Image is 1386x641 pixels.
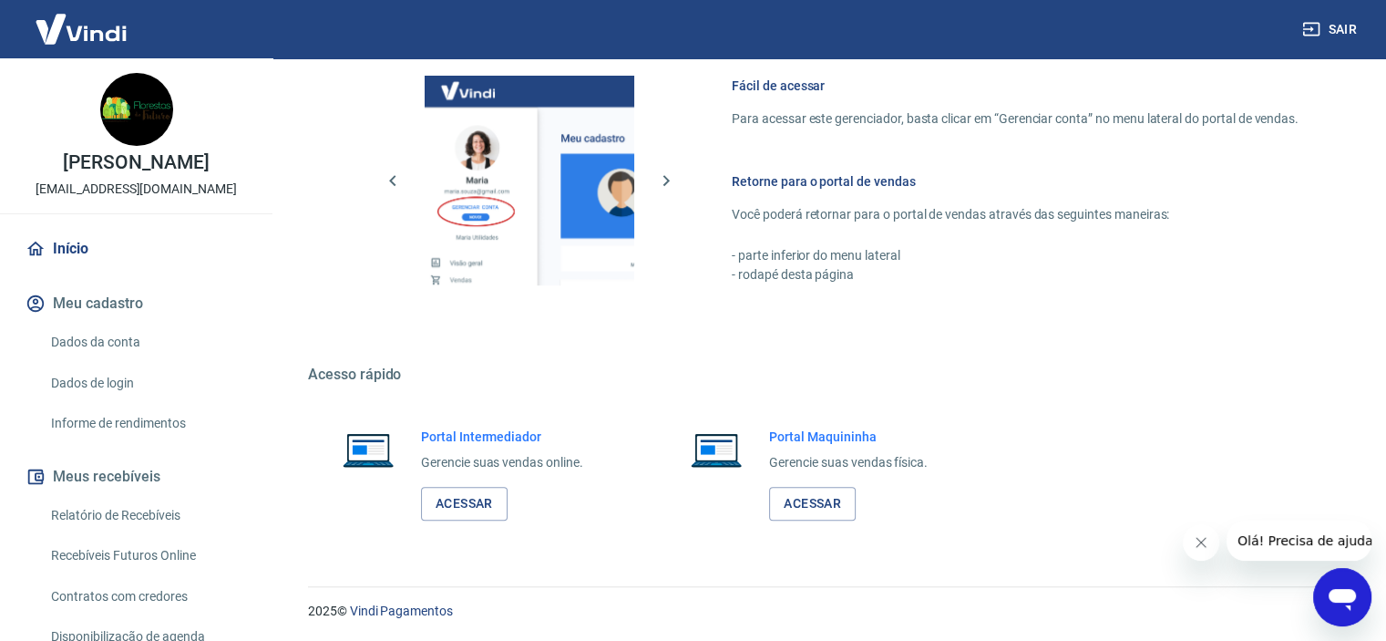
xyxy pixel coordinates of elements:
a: Dados da conta [44,324,251,361]
p: Para acessar este gerenciador, basta clicar em “Gerenciar conta” no menu lateral do portal de ven... [732,109,1299,129]
h6: Portal Maquininha [769,428,928,446]
a: Contratos com credores [44,578,251,615]
h6: Retorne para o portal de vendas [732,172,1299,191]
p: Gerencie suas vendas física. [769,453,928,472]
h5: Acesso rápido [308,366,1342,384]
img: Imagem da dashboard mostrando o botão de gerenciar conta na sidebar no lado esquerdo [425,76,634,285]
img: 397bafbb-cbe2-4257-84ae-2dceb0476fb6.jpeg [100,73,173,146]
p: 2025 © [308,602,1342,621]
a: Relatório de Recebíveis [44,497,251,534]
a: Acessar [769,487,856,521]
p: [EMAIL_ADDRESS][DOMAIN_NAME] [36,180,237,199]
button: Meu cadastro [22,284,251,324]
p: Gerencie suas vendas online. [421,453,583,472]
img: Vindi [22,1,140,57]
iframe: Fechar mensagem [1183,524,1219,561]
p: - rodapé desta página [732,265,1299,284]
p: [PERSON_NAME] [63,153,209,172]
a: Informe de rendimentos [44,405,251,442]
iframe: Mensagem da empresa [1227,521,1371,561]
a: Início [22,229,251,269]
p: - parte inferior do menu lateral [732,246,1299,265]
a: Recebíveis Futuros Online [44,537,251,574]
img: Imagem de um notebook aberto [330,428,406,471]
img: Imagem de um notebook aberto [678,428,755,471]
button: Sair [1299,13,1364,47]
span: Olá! Precisa de ajuda? [11,13,153,27]
a: Dados de login [44,365,251,402]
h6: Fácil de acessar [732,77,1299,95]
p: Você poderá retornar para o portal de vendas através das seguintes maneiras: [732,205,1299,224]
a: Acessar [421,487,508,521]
button: Meus recebíveis [22,457,251,497]
h6: Portal Intermediador [421,428,583,446]
a: Vindi Pagamentos [350,604,453,618]
iframe: Botão para abrir a janela de mensagens [1313,568,1371,626]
